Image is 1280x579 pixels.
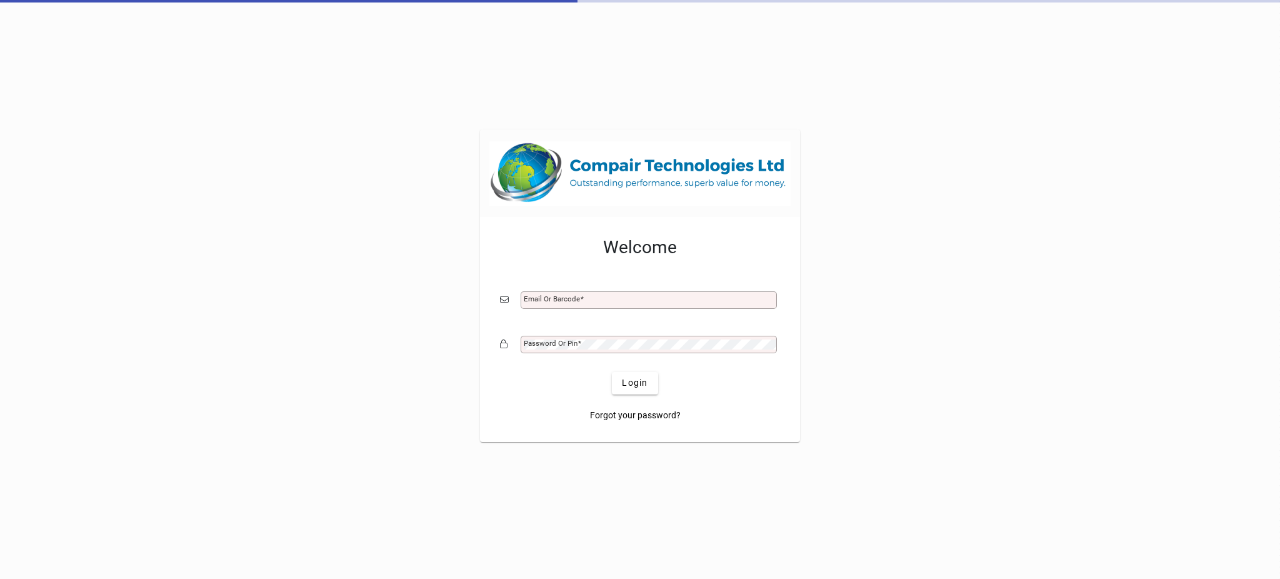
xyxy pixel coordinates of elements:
button: Login [612,372,657,395]
h2: Welcome [500,237,780,258]
a: Forgot your password? [585,405,686,427]
span: Login [622,376,647,390]
span: Forgot your password? [590,409,681,422]
mat-label: Email or Barcode [524,295,580,303]
mat-label: Password or Pin [524,339,577,348]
